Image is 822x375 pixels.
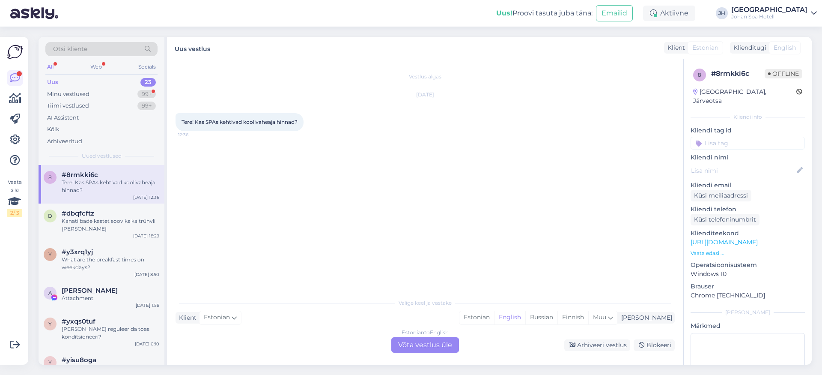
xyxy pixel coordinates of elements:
[133,233,159,239] div: [DATE] 18:29
[47,137,82,146] div: Arhiveeritud
[62,210,94,217] span: #dbqfcftz
[634,339,675,351] div: Blokeeri
[176,73,675,81] div: Vestlus algas
[178,132,210,138] span: 12:36
[176,91,675,99] div: [DATE]
[48,213,52,219] span: d
[716,7,728,19] div: JH
[494,311,525,324] div: English
[89,61,104,72] div: Web
[711,69,765,79] div: # 8rmkki6c
[62,217,159,233] div: Kanatiibade kastet sooviks ka trühvli [PERSON_NAME]
[137,61,158,72] div: Socials
[48,290,52,296] span: A
[137,102,156,110] div: 99+
[593,313,606,321] span: Muu
[691,126,805,135] p: Kliendi tag'id
[82,152,122,160] span: Uued vestlused
[62,318,95,325] span: #yxqs0tuf
[204,313,230,322] span: Estonian
[47,114,79,122] div: AI Assistent
[47,102,89,110] div: Tiimi vestlused
[691,190,751,201] div: Küsi meiliaadressi
[7,178,22,217] div: Vaata siia
[135,341,159,347] div: [DATE] 0:10
[47,90,89,99] div: Minu vestlused
[664,43,685,52] div: Klient
[691,181,805,190] p: Kliendi email
[564,339,630,351] div: Arhiveeri vestlus
[731,6,817,20] a: [GEOGRAPHIC_DATA]Johan Spa Hotell
[765,69,802,78] span: Offline
[691,309,805,316] div: [PERSON_NAME]
[62,248,93,256] span: #y3xrq1yj
[691,270,805,279] p: Windows 10
[691,166,795,175] input: Lisa nimi
[691,261,805,270] p: Operatsioonisüsteem
[136,302,159,309] div: [DATE] 1:58
[698,72,701,78] span: 8
[693,87,796,105] div: [GEOGRAPHIC_DATA], Järveotsa
[47,78,58,87] div: Uus
[731,6,807,13] div: [GEOGRAPHIC_DATA]
[525,311,557,324] div: Russian
[557,311,588,324] div: Finnish
[691,137,805,150] input: Lisa tag
[731,13,807,20] div: Johan Spa Hotell
[774,43,796,52] span: English
[7,44,23,60] img: Askly Logo
[62,294,159,302] div: Attachment
[730,43,766,52] div: Klienditugi
[62,256,159,271] div: What are the breakfast times on weekdays?
[691,282,805,291] p: Brauser
[692,43,718,52] span: Estonian
[691,238,758,246] a: [URL][DOMAIN_NAME]
[496,9,512,17] b: Uus!
[691,113,805,121] div: Kliendi info
[643,6,695,21] div: Aktiivne
[48,251,52,258] span: y
[62,171,98,179] span: #8rmkki6c
[175,42,210,54] label: Uus vestlus
[45,61,55,72] div: All
[691,214,759,225] div: Küsi telefoninumbrit
[140,78,156,87] div: 23
[618,313,672,322] div: [PERSON_NAME]
[596,5,633,21] button: Emailid
[47,125,60,134] div: Kõik
[137,90,156,99] div: 99+
[62,287,118,294] span: Andrus Rako
[691,153,805,162] p: Kliendi nimi
[691,321,805,330] p: Märkmed
[691,291,805,300] p: Chrome [TECHNICAL_ID]
[176,313,197,322] div: Klient
[7,209,22,217] div: 2 / 3
[391,337,459,353] div: Võta vestlus üle
[496,8,593,18] div: Proovi tasuta juba täna:
[48,321,52,327] span: y
[691,249,805,257] p: Vaata edasi ...
[53,45,87,54] span: Otsi kliente
[134,271,159,278] div: [DATE] 8:50
[48,359,52,366] span: y
[459,311,494,324] div: Estonian
[133,194,159,201] div: [DATE] 12:36
[402,329,449,336] div: Estonian to English
[691,205,805,214] p: Kliendi telefon
[176,299,675,307] div: Valige keel ja vastake
[62,356,96,364] span: #yisu8oga
[62,325,159,341] div: [PERSON_NAME] reguleerida toas konditsioneeri?
[691,229,805,238] p: Klienditeekond
[62,179,159,194] div: Tere! Kas SPAs kehtivad koolivaheaja hinnad?
[48,174,52,180] span: 8
[182,119,298,125] span: Tere! Kas SPAs kehtivad koolivaheaja hinnad?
